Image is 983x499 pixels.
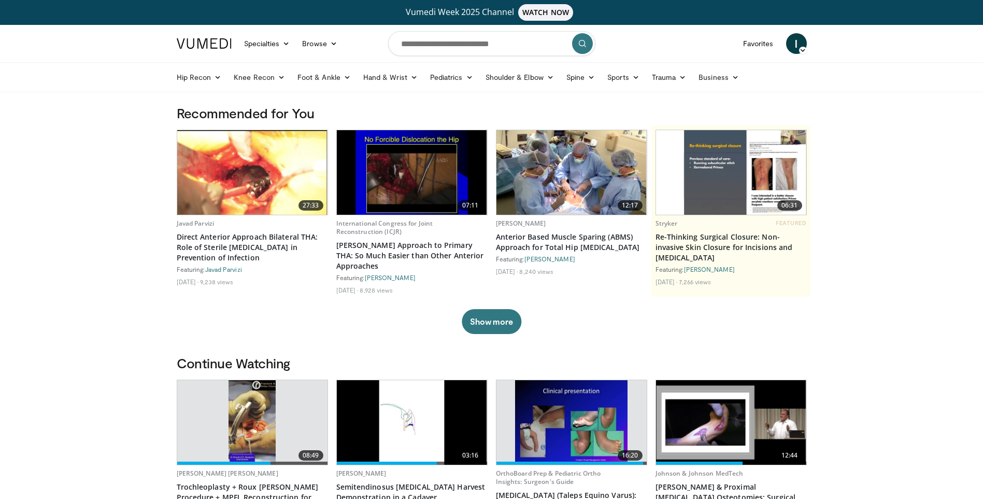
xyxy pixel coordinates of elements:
a: [PERSON_NAME] [496,219,546,228]
img: VuMedi Logo [177,38,232,49]
span: FEATURED [776,219,806,227]
div: Featuring: [177,265,328,273]
a: 06:31 [656,130,806,215]
span: 12:17 [618,200,643,211]
img: 16f19f6c-2f18-4d4f-b970-79e3a76f40c0.620x360_q85_upscale.jpg [229,380,276,465]
a: Hand & Wrist [357,67,424,88]
span: 06:31 [777,200,802,211]
a: [PERSON_NAME] Approach to Primary THA: So Much Easier than Other Anterior Approaches [336,240,488,271]
a: 27:33 [177,130,327,215]
a: Vumedi Week 2025 ChannelWATCH NOW [178,4,805,21]
a: [PERSON_NAME] [PERSON_NAME] [177,469,278,478]
a: Direct Anterior Approach Bilateral THA: Role of Sterile [MEDICAL_DATA] in Prevention of Infection [177,232,328,263]
a: Pediatrics [424,67,479,88]
a: [PERSON_NAME] [684,266,735,273]
li: 7,266 views [679,278,711,286]
a: Javad Parvizi [205,266,242,273]
a: [PERSON_NAME] [336,469,387,478]
div: Featuring: [336,273,488,282]
a: I [786,33,807,54]
a: Specialties [238,33,296,54]
span: 03:16 [458,450,483,461]
img: 25bc7737-21b0-4658-bbb6-0ac9520600cc.620x360_q85_upscale.jpg [656,380,806,465]
h3: Continue Watching [177,355,807,371]
a: Re-Thinking Surgical Closure: Non-invasive Skin Closure for Incisions and [MEDICAL_DATA] [656,232,807,263]
a: Stryker [656,219,678,228]
a: Javad Parvizi [177,219,215,228]
h3: Recommended for You [177,105,807,121]
img: d8369c01-9f89-482a-b98f-10fadee8acc3.620x360_q85_upscale.jpg [496,130,647,215]
li: [DATE] [177,278,199,286]
button: Show more [462,309,521,334]
a: Hip Recon [170,67,228,88]
a: Sports [601,67,646,88]
a: Spine [560,67,601,88]
a: 08:49 [177,380,327,465]
span: 07:11 [458,200,483,211]
a: Shoulder & Elbow [479,67,560,88]
span: 27:33 [298,200,323,211]
img: 39c06b77-4aaf-44b3-a7d8-092cc5de73cb.620x360_q85_upscale.jpg [337,130,487,215]
a: [PERSON_NAME] [365,274,416,281]
li: 9,238 views [200,278,233,286]
a: Browse [296,33,344,54]
li: 8,928 views [360,286,393,294]
li: [DATE] [496,267,518,275]
img: 20b76134-ce20-4b38-a9d1-93da3bc1b6ca.620x360_q85_upscale.jpg [177,130,327,215]
a: 12:17 [496,130,647,215]
img: f1f532c3-0ef6-42d5-913a-00ff2bbdb663.620x360_q85_upscale.jpg [656,130,806,215]
a: OrthoBoard Prep & Pediatric Ortho Insights: Surgeon's Guide [496,469,601,486]
span: 08:49 [298,450,323,461]
a: Favorites [737,33,780,54]
a: Anterior Based Muscle Sparing (ABMS) Approach for Total Hip [MEDICAL_DATA] [496,232,647,253]
img: 26bc4fb9-6dc0-4648-960d-d098e0c7d824.620x360_q85_upscale.jpg [337,380,487,465]
a: Knee Recon [227,67,291,88]
div: Featuring: [656,265,807,273]
a: Trauma [646,67,693,88]
a: 16:20 [496,380,647,465]
span: 12:44 [777,450,802,461]
a: Business [692,67,745,88]
img: 853051a3-2796-480b-831d-2cac523f8052.620x360_q85_upscale.jpg [515,380,628,465]
a: 03:16 [337,380,487,465]
a: [PERSON_NAME] [524,255,575,262]
li: 8,240 views [519,267,553,275]
a: 12:44 [656,380,806,465]
a: International Congress for Joint Reconstruction (ICJR) [336,219,433,236]
span: WATCH NOW [518,4,573,21]
a: 07:11 [337,130,487,215]
span: 16:20 [618,450,643,461]
li: [DATE] [336,286,359,294]
a: Foot & Ankle [291,67,357,88]
div: Featuring: [496,255,647,263]
input: Search topics, interventions [388,31,595,56]
a: Johnson & Johnson MedTech [656,469,744,478]
li: [DATE] [656,278,678,286]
